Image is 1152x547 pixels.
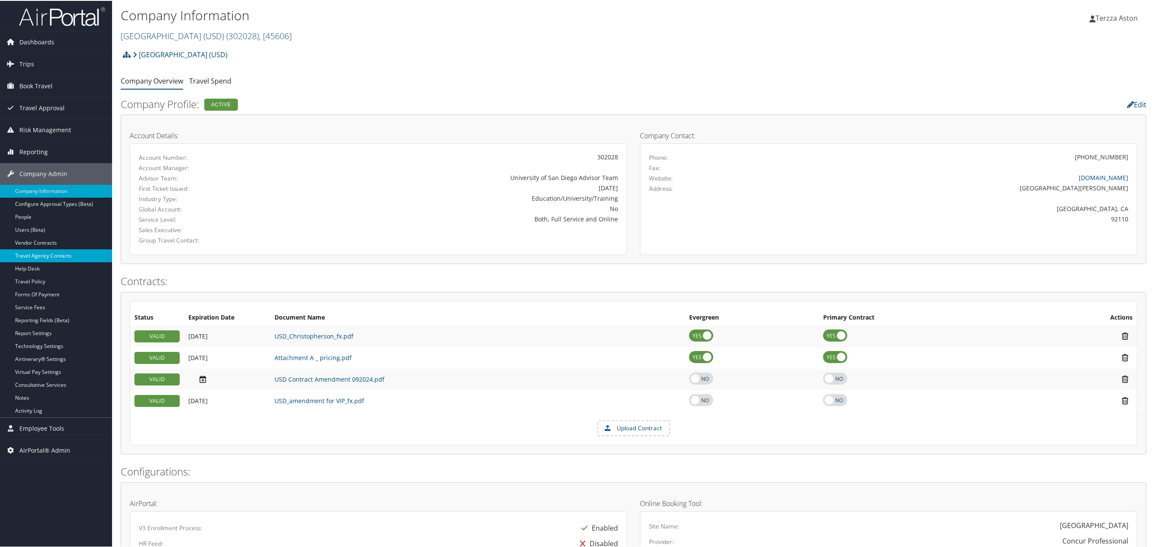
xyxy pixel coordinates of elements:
[139,194,290,202] label: Industry Type:
[19,417,64,438] span: Employee Tools
[303,172,618,181] div: University of San Diego Advisor Team
[649,152,668,161] label: Phone:
[19,31,54,52] span: Dashboards
[19,6,105,26] img: airportal-logo.png
[134,373,180,385] div: VALID
[1118,374,1133,383] i: Remove Contract
[130,499,627,506] h4: AirPortal:
[275,353,352,361] a: Attachment A _ pricing.pdf
[204,98,238,110] div: Active
[188,353,208,361] span: [DATE]
[1028,309,1137,325] th: Actions
[1075,152,1128,161] div: [PHONE_NUMBER]
[19,118,71,140] span: Risk Management
[133,45,228,62] a: [GEOGRAPHIC_DATA] (USD)
[139,183,290,192] label: First Ticket Issued:
[772,183,1129,192] div: [GEOGRAPHIC_DATA][PERSON_NAME]
[188,331,208,339] span: [DATE]
[121,96,800,111] h2: Company Profile:
[188,353,266,361] div: Add/Edit Date
[640,499,1137,506] h4: Online Booking Tool:
[577,519,618,535] div: Enabled
[121,273,1146,288] h2: Contracts:
[685,309,819,325] th: Evergreen
[649,521,679,530] label: Site Name:
[189,75,231,85] a: Travel Spend
[130,131,627,138] h4: Account Details:
[19,439,70,460] span: AirPortal® Admin
[275,396,364,404] a: USD_amendment for VIP_fx.pdf
[275,374,384,382] a: USD Contract Amendment 092024.pdf
[19,53,34,74] span: Trips
[303,152,618,161] div: 302028
[275,331,353,339] a: USD_Christopherson_fx.pdf
[139,523,202,531] label: V3 Enrollment Process:
[819,309,1028,325] th: Primary Contract
[649,163,660,171] label: Fax:
[19,96,65,118] span: Travel Approval
[139,214,290,223] label: Service Level:
[1090,4,1146,30] a: Terzza Aston
[188,332,266,339] div: Add/Edit Date
[649,183,673,192] label: Address:
[1060,519,1128,530] div: [GEOGRAPHIC_DATA]
[1127,99,1146,109] a: Edit
[188,396,208,404] span: [DATE]
[226,29,259,41] span: ( 302028 )
[121,29,292,41] a: [GEOGRAPHIC_DATA] (USD)
[259,29,292,41] span: , [ 45606 ]
[1062,535,1128,545] div: Concur Professional
[1079,173,1128,181] a: [DOMAIN_NAME]
[139,204,290,213] label: Global Account:
[139,235,290,244] label: Group Travel Contact:
[19,75,53,96] span: Book Travel
[134,351,180,363] div: VALID
[649,537,674,545] label: Provider:
[303,203,618,212] div: No
[303,183,618,192] div: [DATE]
[598,420,669,435] label: Upload Contract
[188,374,266,383] div: Add/Edit Date
[303,214,618,223] div: Both, Full Service and Online
[139,173,290,182] label: Advisor Team:
[772,214,1129,223] div: 92110
[184,309,270,325] th: Expiration Date
[139,152,290,161] label: Account Number:
[1118,395,1133,404] i: Remove Contract
[270,309,685,325] th: Document Name
[121,75,183,85] a: Company Overview
[772,203,1129,212] div: [GEOGRAPHIC_DATA], CA
[1118,352,1133,361] i: Remove Contract
[649,173,673,182] label: Website:
[134,329,180,342] div: VALID
[1118,331,1133,340] i: Remove Contract
[303,193,618,202] div: Education/University/Training
[640,131,1137,138] h4: Company Contact:
[19,162,67,184] span: Company Admin
[134,394,180,406] div: VALID
[19,140,48,162] span: Reporting
[121,463,1146,478] h2: Configurations:
[139,225,290,233] label: Sales Executive:
[130,309,184,325] th: Status
[188,396,266,404] div: Add/Edit Date
[121,6,805,24] h1: Company Information
[139,538,163,547] label: HR Feed:
[1096,12,1138,22] span: Terzza Aston
[139,163,290,171] label: Account Manager:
